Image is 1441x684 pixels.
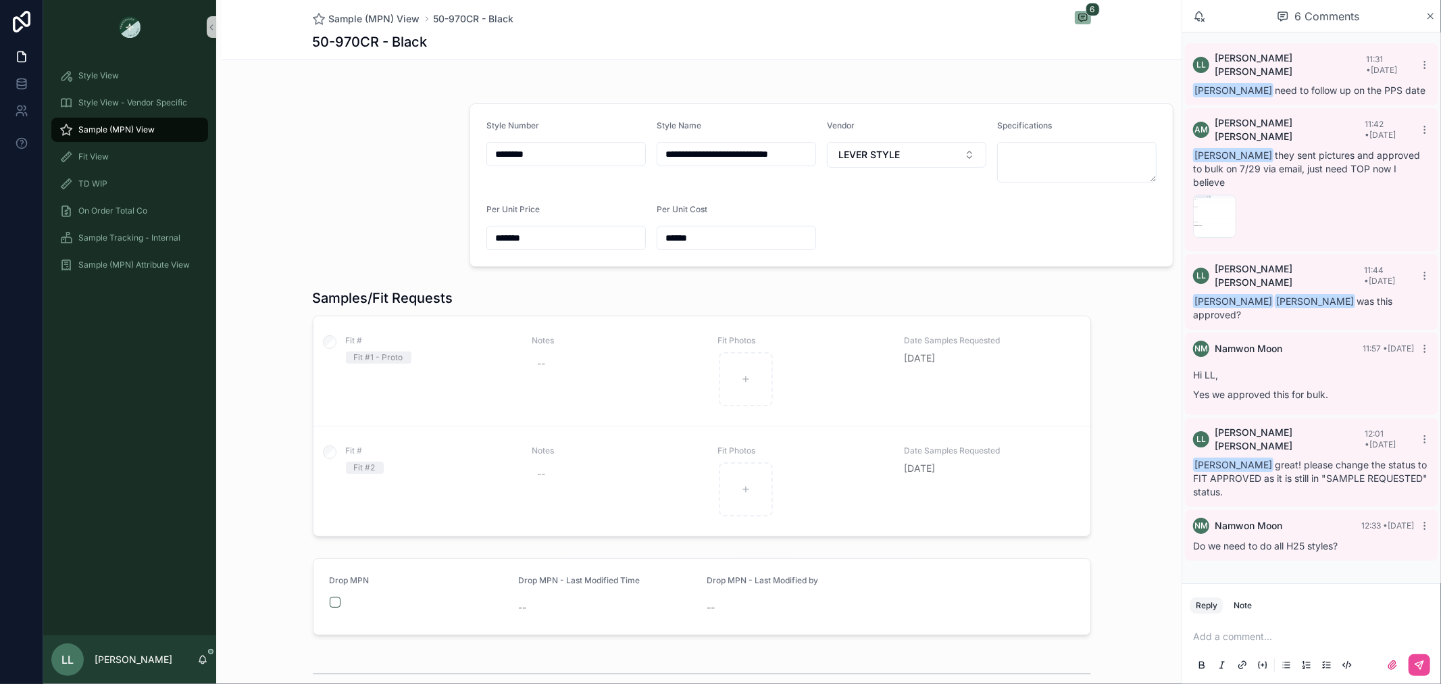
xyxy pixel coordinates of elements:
[1294,8,1359,24] span: 6 Comments
[1234,600,1252,611] div: Note
[1193,294,1273,308] span: [PERSON_NAME]
[51,145,208,169] a: Fit View
[1215,426,1365,453] span: [PERSON_NAME] [PERSON_NAME]
[838,148,900,162] span: LEVER STYLE
[537,467,545,481] div: --
[827,120,855,130] span: Vendor
[78,233,180,243] span: Sample Tracking - Internal
[1193,149,1420,188] span: they sent pictures and approved to bulk on 7/29 via email, just need TOP now I believe
[657,120,701,130] span: Style Name
[1193,458,1273,472] span: [PERSON_NAME]
[51,253,208,277] a: Sample (MPN) Attribute View
[1215,51,1366,78] span: [PERSON_NAME] [PERSON_NAME]
[1228,597,1257,614] button: Note
[1190,597,1223,614] button: Reply
[707,575,819,585] span: Drop MPN - Last Modified by
[1365,429,1396,449] span: 12:01 • [DATE]
[718,445,888,456] span: Fit Photos
[1193,459,1427,497] span: great! please change the status to FIT APPROVED as it is still in "SAMPLE REQUESTED" status.
[1194,520,1208,531] span: NM
[119,16,141,38] img: App logo
[537,357,545,370] div: --
[354,351,403,364] div: Fit #1 - Proto
[313,12,420,26] a: Sample (MPN) View
[313,289,453,308] h1: Samples/Fit Requests
[1196,434,1206,445] span: LL
[827,142,986,168] button: Select Button
[78,151,109,162] span: Fit View
[1215,519,1282,533] span: Namwon Moon
[51,91,208,115] a: Style View - Vendor Specific
[904,351,1074,365] span: [DATE]
[1193,540,1338,552] span: Do we need to do all H25 styles?
[1193,83,1273,97] span: [PERSON_NAME]
[51,226,208,250] a: Sample Tracking - Internal
[1193,148,1273,162] span: [PERSON_NAME]
[1215,342,1282,356] span: Namwon Moon
[313,32,428,51] h1: 50-970CR - Black
[51,64,208,88] a: Style View
[1366,54,1397,75] span: 11:31 • [DATE]
[95,653,172,666] p: [PERSON_NAME]
[1193,84,1425,96] span: need to follow up on the PPS date
[313,316,1090,426] a: Fit #Fit #1 - ProtoNotes--Fit PhotosDate Samples Requested[DATE]
[78,260,190,270] span: Sample (MPN) Attribute View
[1361,520,1414,531] span: 12:33 • [DATE]
[904,462,1074,475] span: [DATE]
[346,445,516,456] span: Fit #
[78,97,187,108] span: Style View - Vendor Specific
[532,335,702,346] span: Notes
[434,12,514,26] a: 50-970CR - Black
[997,120,1052,130] span: Specifications
[707,601,715,614] span: --
[51,199,208,223] a: On Order Total Co
[78,70,119,81] span: Style View
[346,335,516,346] span: Fit #
[657,204,707,214] span: Per Unit Cost
[1196,270,1206,281] span: LL
[354,462,376,474] div: Fit #2
[1194,343,1208,354] span: NM
[1194,124,1208,135] span: AM
[329,12,420,26] span: Sample (MPN) View
[1364,265,1395,286] span: 11:44 • [DATE]
[486,204,540,214] span: Per Unit Price
[313,426,1090,536] a: Fit #Fit #2Notes--Fit PhotosDate Samples Requested[DATE]
[904,335,1074,346] span: Date Samples Requested
[1215,116,1365,143] span: [PERSON_NAME] [PERSON_NAME]
[1193,368,1430,382] p: Hi LL,
[78,205,147,216] span: On Order Total Co
[78,124,155,135] span: Sample (MPN) View
[61,652,74,668] span: LL
[1086,3,1100,16] span: 6
[532,445,702,456] span: Notes
[1193,295,1392,320] span: was this approved?
[51,172,208,196] a: TD WIP
[1075,11,1091,27] button: 6
[1196,59,1206,70] span: LL
[904,445,1074,456] span: Date Samples Requested
[518,575,640,585] span: Drop MPN - Last Modified Time
[1275,294,1355,308] span: [PERSON_NAME]
[718,335,888,346] span: Fit Photos
[1363,343,1414,353] span: 11:57 • [DATE]
[43,54,216,295] div: scrollable content
[486,120,539,130] span: Style Number
[51,118,208,142] a: Sample (MPN) View
[330,575,370,585] span: Drop MPN
[78,178,107,189] span: TD WIP
[1365,119,1396,140] span: 11:42 • [DATE]
[1193,387,1430,401] p: Yes we approved this for bulk.
[518,601,526,614] span: --
[1215,262,1364,289] span: [PERSON_NAME] [PERSON_NAME]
